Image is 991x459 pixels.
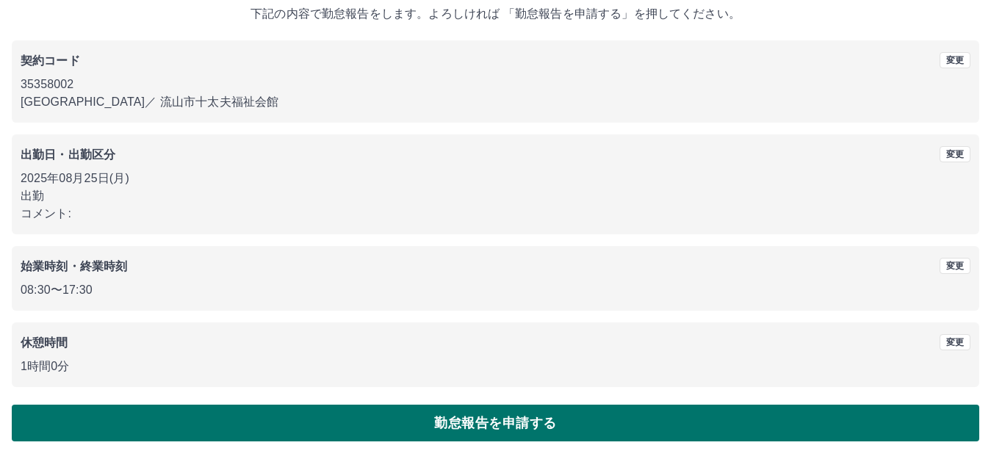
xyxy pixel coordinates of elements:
[940,146,970,162] button: 変更
[940,52,970,68] button: 変更
[21,93,970,111] p: [GEOGRAPHIC_DATA] ／ 流山市十太夫福祉会館
[12,405,979,441] button: 勤怠報告を申請する
[12,5,979,23] p: 下記の内容で勤怠報告をします。よろしければ 「勤怠報告を申請する」を押してください。
[21,260,127,272] b: 始業時刻・終業時刻
[21,358,970,375] p: 1時間0分
[21,54,80,67] b: 契約コード
[21,170,970,187] p: 2025年08月25日(月)
[21,281,970,299] p: 08:30 〜 17:30
[21,148,115,161] b: 出勤日・出勤区分
[21,336,68,349] b: 休憩時間
[21,205,970,223] p: コメント:
[940,258,970,274] button: 変更
[21,187,970,205] p: 出勤
[940,334,970,350] button: 変更
[21,76,970,93] p: 35358002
